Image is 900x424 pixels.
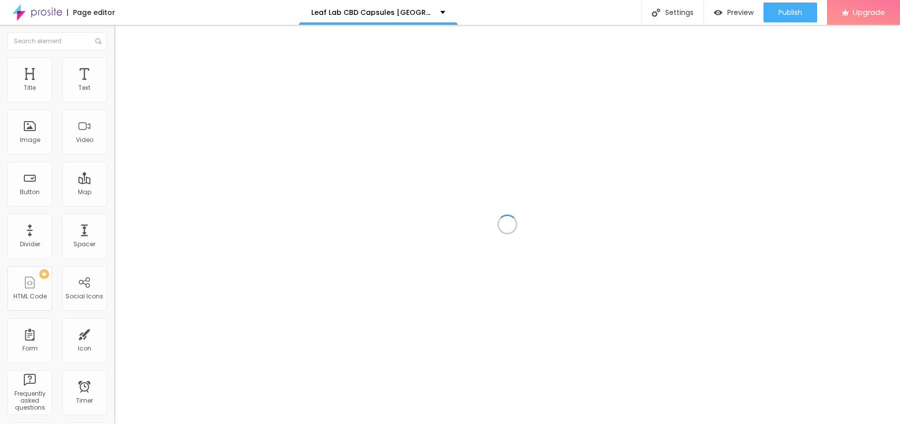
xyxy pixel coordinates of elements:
[78,84,90,91] div: Text
[311,9,433,16] p: Leaf Lab CBD Capsules [GEOGRAPHIC_DATA] & [GEOGRAPHIC_DATA]
[20,137,40,143] div: Image
[778,8,802,16] span: Publish
[66,293,103,300] div: Social Icons
[727,8,754,16] span: Preview
[76,137,93,143] div: Video
[95,38,101,44] img: Icone
[24,84,36,91] div: Title
[704,2,763,22] button: Preview
[20,241,40,248] div: Divider
[22,345,38,352] div: Form
[7,32,107,50] input: Search element
[714,8,722,17] img: view-1.svg
[853,8,885,16] span: Upgrade
[67,9,115,16] div: Page editor
[13,293,47,300] div: HTML Code
[76,397,93,404] div: Timer
[78,189,91,196] div: Map
[73,241,95,248] div: Spacer
[78,345,91,352] div: Icon
[652,8,660,17] img: Icone
[763,2,817,22] button: Publish
[20,189,40,196] div: Button
[10,390,49,412] div: Frequently asked questions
